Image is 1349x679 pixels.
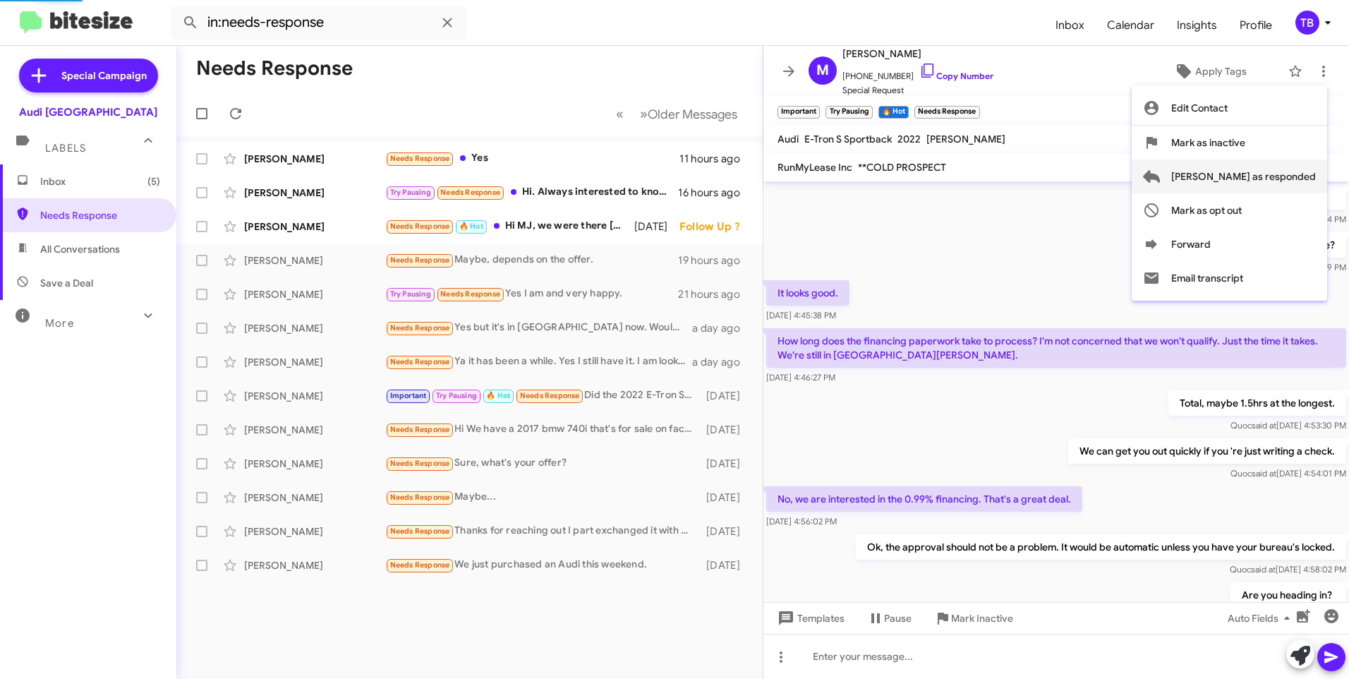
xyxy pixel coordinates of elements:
span: [PERSON_NAME] as responded [1171,160,1316,193]
span: Edit Contact [1171,91,1228,125]
button: Forward [1132,227,1327,261]
span: Mark as opt out [1171,193,1242,227]
span: Mark as inactive [1171,126,1245,160]
button: Email transcript [1132,261,1327,295]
